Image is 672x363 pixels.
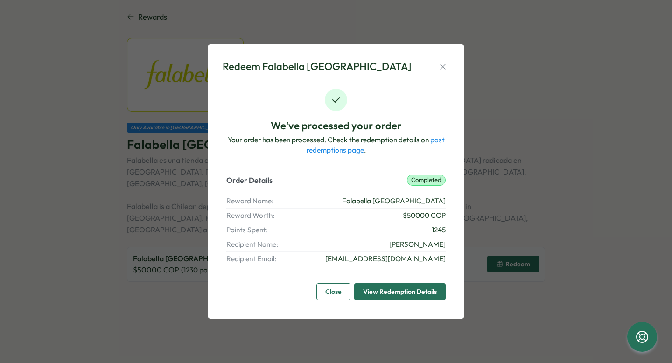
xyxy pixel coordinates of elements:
[325,254,446,264] span: [EMAIL_ADDRESS][DOMAIN_NAME]
[403,210,446,221] span: $ 50000 COP
[363,284,437,300] span: View Redemption Details
[226,254,279,264] span: Recipient Email:
[407,175,446,186] p: completed
[271,119,402,133] p: We've processed your order
[226,239,279,250] span: Recipient Name:
[389,239,446,250] span: [PERSON_NAME]
[316,283,350,300] button: Close
[226,175,273,186] p: Order Details
[432,225,446,235] span: 1245
[342,196,446,206] span: Falabella [GEOGRAPHIC_DATA]
[226,210,279,221] span: Reward Worth:
[226,225,279,235] span: Points Spent:
[307,135,445,154] a: past redemptions page
[226,135,446,155] p: Your order has been processed. Check the redemption details on .
[226,196,279,206] span: Reward Name:
[223,59,412,74] div: Redeem Falabella [GEOGRAPHIC_DATA]
[325,284,342,300] span: Close
[354,283,446,300] button: View Redemption Details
